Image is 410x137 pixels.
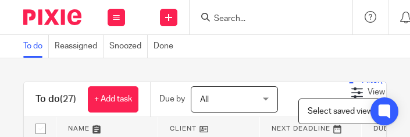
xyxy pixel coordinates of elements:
span: (27) [60,94,76,104]
span: Select saved view [308,107,373,115]
a: Done [154,35,179,58]
span: (1) [380,76,390,85]
p: Due by [159,93,185,105]
a: + Add task [88,86,138,113]
input: Search [213,14,318,24]
a: To do [23,35,49,58]
a: Reassigned [55,35,104,58]
span: All [200,96,209,104]
img: Pixie [23,9,81,25]
a: Snoozed [109,35,148,58]
span: Filter [362,76,398,85]
h1: To do [35,93,76,106]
